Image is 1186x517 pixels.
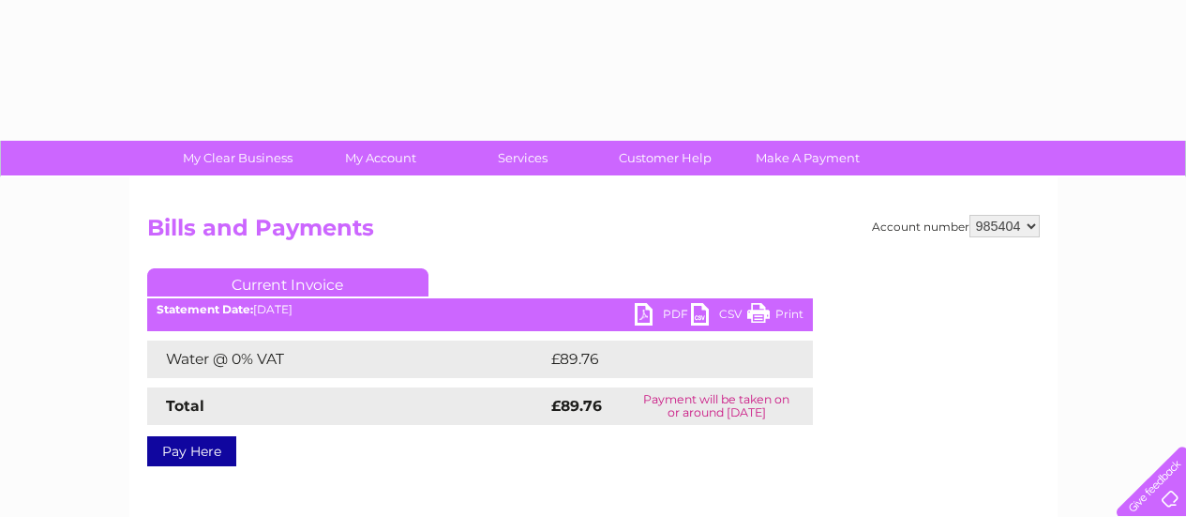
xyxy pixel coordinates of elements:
[147,268,428,297] a: Current Invoice
[730,141,885,175] a: Make A Payment
[547,341,775,378] td: £89.76
[166,397,204,415] strong: Total
[588,141,743,175] a: Customer Help
[147,341,547,378] td: Water @ 0% VAT
[147,215,1040,251] h2: Bills and Payments
[635,303,691,330] a: PDF
[147,303,813,316] div: [DATE]
[445,141,600,175] a: Services
[621,388,813,425] td: Payment will be taken on or around [DATE]
[157,302,253,316] b: Statement Date:
[303,141,458,175] a: My Account
[747,303,803,330] a: Print
[551,397,602,415] strong: £89.76
[147,436,236,466] a: Pay Here
[872,215,1040,237] div: Account number
[160,141,315,175] a: My Clear Business
[691,303,747,330] a: CSV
